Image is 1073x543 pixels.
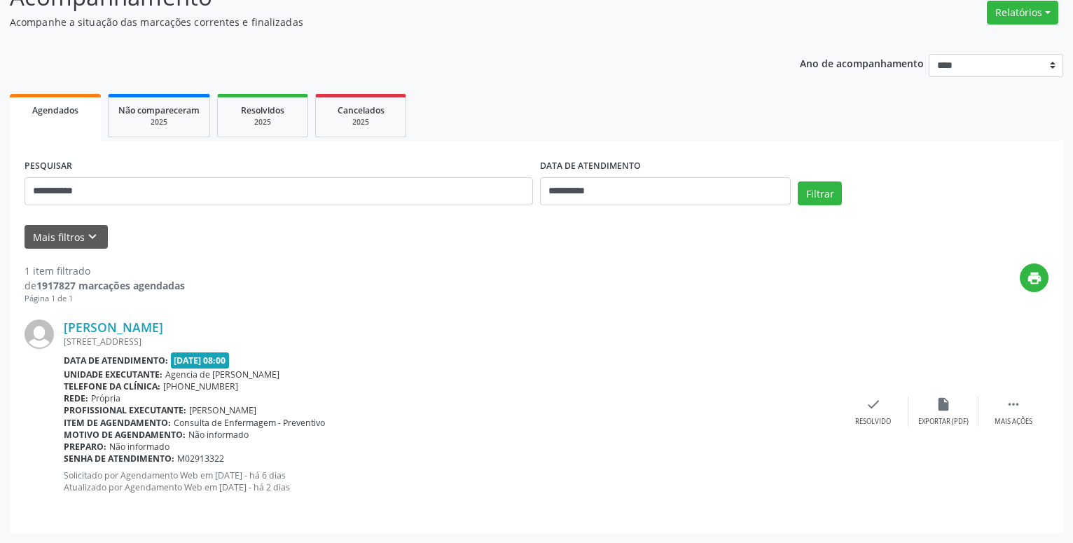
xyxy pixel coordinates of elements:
p: Solicitado por Agendamento Web em [DATE] - há 6 dias Atualizado por Agendamento Web em [DATE] - h... [64,469,838,493]
div: Exportar (PDF) [918,417,969,427]
b: Unidade executante: [64,369,162,380]
span: Agencia de [PERSON_NAME] [165,369,279,380]
span: M02913322 [177,453,224,465]
b: Preparo: [64,441,106,453]
b: Item de agendamento: [64,417,171,429]
span: Não informado [109,441,169,453]
span: Não compareceram [118,104,200,116]
div: Página 1 de 1 [25,293,185,305]
div: [STREET_ADDRESS] [64,336,838,348]
span: Cancelados [338,104,385,116]
button: Relatórios [987,1,1058,25]
b: Telefone da clínica: [64,380,160,392]
div: 2025 [228,117,298,128]
a: [PERSON_NAME] [64,319,163,335]
div: Mais ações [995,417,1032,427]
span: Resolvidos [241,104,284,116]
div: de [25,278,185,293]
i: insert_drive_file [936,397,951,412]
b: Rede: [64,392,88,404]
i: print [1027,270,1042,286]
button: print [1020,263,1048,292]
img: img [25,319,54,349]
span: [PERSON_NAME] [189,404,256,416]
span: Não informado [188,429,249,441]
b: Motivo de agendamento: [64,429,186,441]
span: [PHONE_NUMBER] [163,380,238,392]
div: 2025 [118,117,200,128]
span: Agendados [32,104,78,116]
span: Consulta de Enfermagem - Preventivo [174,417,325,429]
p: Ano de acompanhamento [800,54,924,71]
div: 1 item filtrado [25,263,185,278]
label: PESQUISAR [25,156,72,177]
p: Acompanhe a situação das marcações correntes e finalizadas [10,15,747,29]
i: keyboard_arrow_down [85,229,100,245]
span: [DATE] 08:00 [171,352,230,369]
div: 2025 [326,117,396,128]
strong: 1917827 marcações agendadas [36,279,185,292]
b: Profissional executante: [64,404,186,416]
button: Mais filtroskeyboard_arrow_down [25,225,108,249]
b: Senha de atendimento: [64,453,174,465]
span: Própria [91,392,120,404]
div: Resolvido [855,417,891,427]
i:  [1006,397,1021,412]
i: check [866,397,881,412]
label: DATA DE ATENDIMENTO [540,156,641,177]
button: Filtrar [798,181,842,205]
b: Data de atendimento: [64,355,168,366]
